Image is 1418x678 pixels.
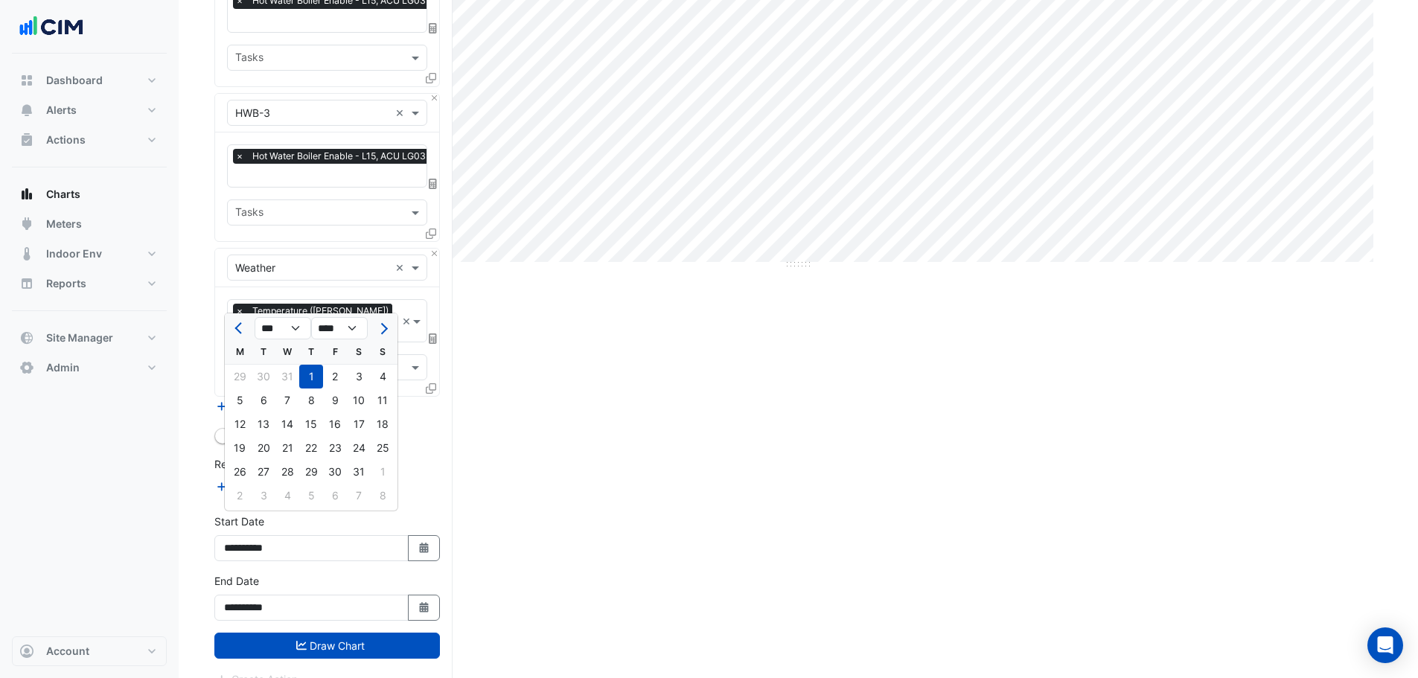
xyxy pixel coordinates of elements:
div: 8 [299,388,323,412]
div: Tasks [233,49,264,68]
div: 26 [228,460,252,484]
span: Choose Function [427,177,440,190]
span: Indoor Env [46,246,102,261]
button: Alerts [12,95,167,125]
span: Charts [46,187,80,202]
div: 3 [252,484,275,508]
div: Saturday, August 17, 2024 [347,412,371,436]
div: Tuesday, September 3, 2024 [252,484,275,508]
button: Draw Chart [214,633,440,659]
div: Sunday, September 8, 2024 [371,484,395,508]
div: Sunday, August 11, 2024 [371,388,395,412]
div: Saturday, August 24, 2024 [347,436,371,460]
span: Clear [402,313,412,329]
span: Hot Water Boiler Enable - L15, ACU LG03 [249,149,429,164]
span: Reports [46,276,86,291]
div: Thursday, August 1, 2024 [299,365,323,388]
div: 10 [347,388,371,412]
div: 25 [371,436,395,460]
div: Tasks [233,204,264,223]
div: M [228,340,252,364]
div: 28 [275,460,299,484]
div: Thursday, August 22, 2024 [299,436,323,460]
div: Monday, August 5, 2024 [228,388,252,412]
div: S [371,340,395,364]
app-icon: Charts [19,187,34,202]
div: 13 [252,412,275,436]
app-icon: Alerts [19,103,34,118]
fa-icon: Select Date [418,542,431,554]
div: 21 [275,436,299,460]
span: Admin [46,360,80,375]
div: Tuesday, August 27, 2024 [252,460,275,484]
div: 31 [347,460,371,484]
div: 22 [299,436,323,460]
button: Close [429,249,439,258]
div: 8 [371,484,395,508]
div: 4 [275,484,299,508]
div: Friday, August 23, 2024 [323,436,347,460]
div: 1 [299,365,323,388]
div: Tuesday, July 30, 2024 [252,365,275,388]
div: 19 [228,436,252,460]
div: Tuesday, August 6, 2024 [252,388,275,412]
div: T [252,340,275,364]
fa-icon: Select Date [418,601,431,614]
div: Tuesday, August 13, 2024 [252,412,275,436]
button: Indoor Env [12,239,167,269]
div: Sunday, August 18, 2024 [371,412,395,436]
div: 1 [371,460,395,484]
div: Saturday, August 31, 2024 [347,460,371,484]
div: 20 [252,436,275,460]
span: Site Manager [46,330,113,345]
div: Wednesday, September 4, 2024 [275,484,299,508]
div: 23 [323,436,347,460]
div: 16 [323,412,347,436]
div: Wednesday, August 14, 2024 [275,412,299,436]
div: 17 [347,412,371,436]
div: Wednesday, July 31, 2024 [275,365,299,388]
div: Open Intercom Messenger [1367,627,1403,663]
div: 2 [228,484,252,508]
span: Choose Function [427,22,440,35]
div: Monday, August 19, 2024 [228,436,252,460]
div: 29 [299,460,323,484]
div: Sunday, August 25, 2024 [371,436,395,460]
span: Clone Favourites and Tasks from this Equipment to other Equipment [426,382,436,394]
span: Clone Favourites and Tasks from this Equipment to other Equipment [426,227,436,240]
div: Monday, September 2, 2024 [228,484,252,508]
div: T [299,340,323,364]
app-icon: Indoor Env [19,246,34,261]
div: Tuesday, August 20, 2024 [252,436,275,460]
button: Add Equipment [214,397,304,415]
div: 12 [228,412,252,436]
button: Close [429,94,439,103]
app-icon: Dashboard [19,73,34,88]
div: Wednesday, August 28, 2024 [275,460,299,484]
div: Thursday, August 15, 2024 [299,412,323,436]
div: Thursday, August 29, 2024 [299,460,323,484]
button: Add Reference Line [214,479,325,496]
div: Saturday, August 3, 2024 [347,365,371,388]
span: Alerts [46,103,77,118]
span: Actions [46,132,86,147]
div: 14 [275,412,299,436]
div: 4 [371,365,395,388]
span: Meters [46,217,82,231]
button: Dashboard [12,65,167,95]
div: Wednesday, August 7, 2024 [275,388,299,412]
div: 29 [228,365,252,388]
div: 3 [347,365,371,388]
div: Friday, August 2, 2024 [323,365,347,388]
button: Actions [12,125,167,155]
div: F [323,340,347,364]
div: Monday, July 29, 2024 [228,365,252,388]
button: Charts [12,179,167,209]
button: Next month [374,316,392,340]
div: 5 [299,484,323,508]
span: Clone Favourites and Tasks from this Equipment to other Equipment [426,72,436,85]
div: 18 [371,412,395,436]
div: Saturday, September 7, 2024 [347,484,371,508]
div: 6 [323,484,347,508]
div: Friday, August 30, 2024 [323,460,347,484]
